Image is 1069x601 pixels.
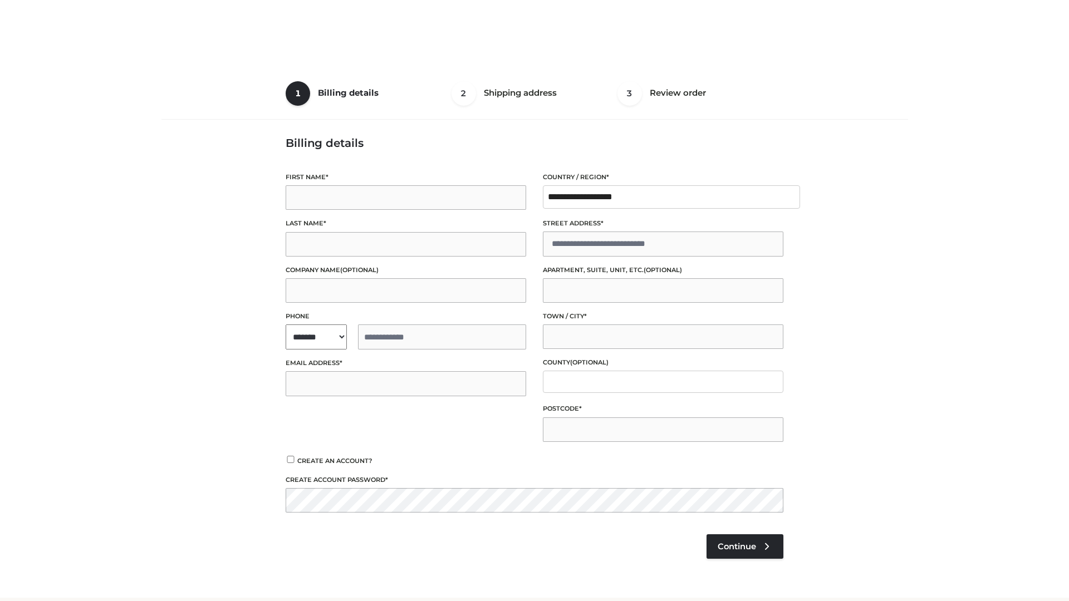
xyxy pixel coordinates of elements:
span: (optional) [570,358,609,366]
label: County [543,357,783,368]
span: 3 [617,81,642,106]
input: Create an account? [286,456,296,463]
span: Shipping address [484,87,557,98]
span: (optional) [340,266,379,274]
label: Town / City [543,311,783,322]
span: Review order [650,87,706,98]
span: (optional) [644,266,682,274]
span: 1 [286,81,310,106]
span: Create an account? [297,457,372,465]
label: Street address [543,218,783,229]
label: Country / Region [543,172,783,183]
label: Postcode [543,403,783,414]
label: Phone [286,311,526,322]
h3: Billing details [286,136,783,150]
label: Apartment, suite, unit, etc. [543,265,783,275]
label: Company name [286,265,526,275]
span: Billing details [318,87,379,98]
label: First name [286,172,526,183]
label: Email address [286,358,526,368]
span: Continue [718,541,756,551]
label: Create account password [286,475,783,485]
span: 2 [452,81,476,106]
label: Last name [286,218,526,229]
a: Continue [707,534,783,559]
